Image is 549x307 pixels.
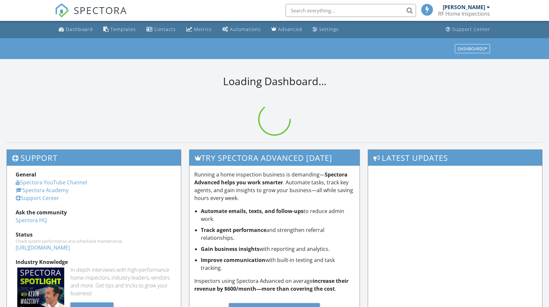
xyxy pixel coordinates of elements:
a: Advanced [269,23,305,36]
a: Automations (Basic) [220,23,263,36]
span: SPECTORA [74,3,127,17]
a: Dashboard [56,23,96,36]
a: Templates [101,23,139,36]
strong: Automate emails, texts, and follow-ups [201,207,304,215]
strong: Gain business insights [201,245,260,253]
button: Dashboards [455,44,490,53]
div: Contacts [154,26,176,32]
div: Settings [319,26,339,32]
h3: Try spectora advanced [DATE] [189,150,360,166]
div: Automations [230,26,261,32]
a: SPECTORA [55,9,127,23]
h3: Latest Updates [368,150,542,166]
div: Support Center [452,26,490,32]
strong: Track agent performance [201,226,266,234]
a: Spectora HQ [16,217,47,224]
strong: increase their revenue by $600/month—more than covering the cost [194,277,349,292]
div: In-depth interviews with high-performance home inspectors, industry leaders, vendors and more. Ge... [70,266,172,297]
div: RF Home Inspections [438,10,490,17]
p: Running a home inspection business is demanding— . Automate tasks, track key agents, and gain ins... [194,171,355,202]
div: [PERSON_NAME] [443,4,485,10]
a: [URL][DOMAIN_NAME] [16,244,70,251]
div: Metrics [194,26,212,32]
a: Support Center [443,23,493,36]
div: Templates [111,26,136,32]
strong: General [16,171,36,178]
li: with built-in texting and task tracking. [201,256,355,272]
p: Inspectors using Spectora Advanced on average . [194,277,355,293]
div: Industry Knowledge [16,258,172,266]
li: and strengthen referral relationships. [201,226,355,242]
a: Metrics [184,23,215,36]
a: Contacts [144,23,178,36]
div: Advanced [278,26,302,32]
img: The Best Home Inspection Software - Spectora [55,3,69,18]
input: Search everything... [286,4,416,17]
li: with reporting and analytics. [201,245,355,253]
div: Check system performance and scheduled maintenance. [16,238,172,244]
h3: Support [7,150,181,166]
li: to reduce admin work. [201,207,355,223]
a: Spectora YouTube Channel [16,179,87,186]
strong: Improve communication [201,256,265,264]
div: Dashboards [458,46,487,51]
a: Settings [310,23,341,36]
a: Support Center [16,194,59,202]
div: Ask the community [16,208,172,216]
div: Dashboard [66,26,93,32]
div: Status [16,231,172,238]
a: Spectora Academy [16,187,68,194]
strong: Spectora Advanced helps you work smarter [194,171,348,186]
